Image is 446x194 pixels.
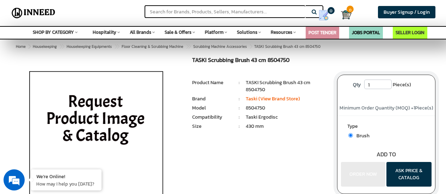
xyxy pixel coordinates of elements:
span: Sale & Offers [165,29,191,36]
span: Hospitality [93,29,116,36]
span: TASKI Scrubbing Brush 43 cm 8504750 [31,44,320,49]
span: > [186,42,189,51]
li: Product Name [192,79,232,86]
li: : [232,95,246,102]
img: Cart [341,10,352,20]
a: Housekeeping Equipments [65,42,113,51]
div: Minimize live chat window [116,4,133,20]
span: All Brands [130,29,151,36]
a: my Quotes 0 [312,7,341,23]
li: Taski Ergodisc [246,114,326,121]
span: Platform [205,29,224,36]
a: JOBS PORTAL [352,29,380,36]
span: 0 [328,7,335,14]
img: logo_Zg8I0qSkbAqR2WFHt3p6CTuqpyXMFPubPcD2OT02zFN43Cy9FUNNG3NEPhM_Q1qe_.png [12,42,30,46]
a: Cart 0 [341,7,346,23]
input: Search for Brands, Products, Sellers, Manufacturers... [145,5,305,18]
span: Minimum Order Quantity (MOQ) = Piece(s) [340,104,433,112]
span: SHOP BY CATEGORY [33,29,74,36]
a: Home [14,42,27,51]
span: Floor Cleaning & Scrubbing Machine [122,44,183,49]
div: We're Online! [36,173,96,180]
span: > [249,42,253,51]
li: Brand [192,95,232,102]
span: > [114,42,118,51]
a: Floor Cleaning & Scrubbing Machine [120,42,185,51]
span: 1 [414,104,415,112]
li: Compatibility [192,114,232,121]
li: Model [192,105,232,112]
li: 8504750 [246,105,326,112]
span: Scrubbing Machine Accessories [193,44,247,49]
a: Taski (View Brand Store) [246,95,300,102]
h1: TASKI Scrubbing Brush 43 cm 8504750 [192,57,327,65]
div: ADD TO [337,150,435,158]
a: Buyer Signup / Login [378,6,435,18]
a: POST TENDER [308,29,336,36]
img: Show My Quotes [318,10,329,20]
li: TASKI Scrubbing Brush 43 cm 8504750 [246,79,326,93]
span: Housekeeping Equipments [67,44,112,49]
li: : [232,123,246,130]
span: Brush [353,132,369,139]
span: 0 [347,6,354,13]
label: Qty [349,80,364,90]
li: : [232,105,246,112]
li: : [232,114,246,121]
li: : [232,79,246,86]
a: Housekeeping [31,42,58,51]
a: SELLER LOGIN [396,29,424,36]
span: Housekeeping [33,44,57,49]
textarea: Type your message and hit 'Enter' [4,124,134,148]
span: Solutions [237,29,257,36]
img: Inneed.Market [10,4,57,22]
label: Type [347,123,425,132]
li: Size [192,123,232,130]
span: > [59,42,63,51]
span: Buyer Signup / Login [384,8,430,16]
div: Chat with us now [37,39,118,49]
span: Piece(s) [393,80,411,90]
img: salesiqlogo_leal7QplfZFryJ6FIlVepeu7OftD7mt8q6exU6-34PB8prfIgodN67KcxXM9Y7JQ_.png [49,116,54,120]
li: 430 mm [246,123,326,130]
a: Scrubbing Machine Accessories [192,42,248,51]
span: We're online! [41,54,97,125]
button: ASK PRICE & CATALOG [386,162,432,187]
span: Resources [271,29,292,36]
p: How may I help you today? [36,181,96,187]
span: > [28,44,30,49]
em: Driven by SalesIQ [55,116,90,121]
